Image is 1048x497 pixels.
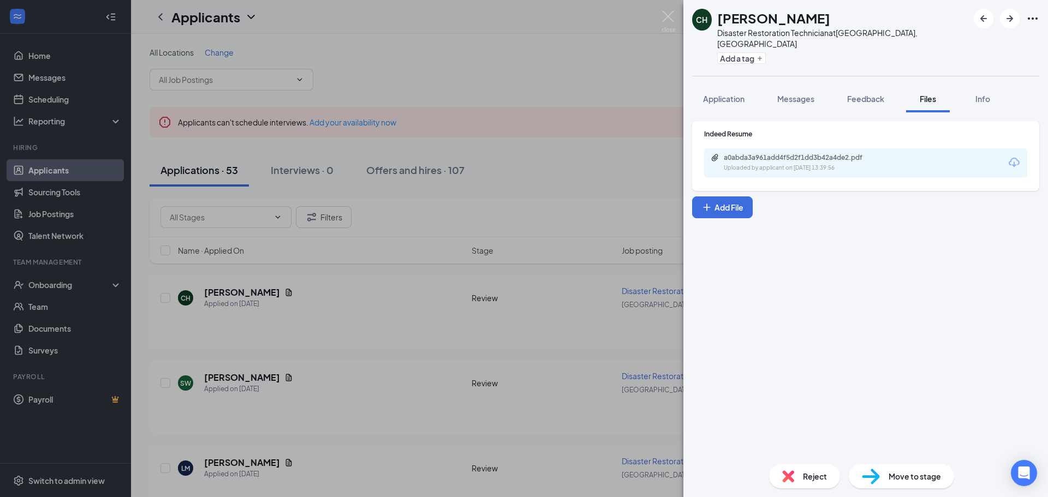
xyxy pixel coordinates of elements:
[1000,9,1020,28] button: ArrowRight
[975,94,990,104] span: Info
[692,196,753,218] button: Add FilePlus
[711,153,719,162] svg: Paperclip
[847,94,884,104] span: Feedback
[724,153,877,162] div: a0abda3a961add4f5d2f1dd3b42a4de2.pdf
[1026,12,1039,25] svg: Ellipses
[1003,12,1016,25] svg: ArrowRight
[757,55,763,62] svg: Plus
[803,470,827,482] span: Reject
[701,202,712,213] svg: Plus
[696,14,707,25] div: CH
[704,129,1027,139] div: Indeed Resume
[717,27,968,49] div: Disaster Restoration Technician at [GEOGRAPHIC_DATA], [GEOGRAPHIC_DATA]
[717,9,830,27] h1: [PERSON_NAME]
[703,94,745,104] span: Application
[889,470,941,482] span: Move to stage
[711,153,888,172] a: Paperclipa0abda3a961add4f5d2f1dd3b42a4de2.pdfUploaded by applicant on [DATE] 13:39:56
[974,9,993,28] button: ArrowLeftNew
[1011,460,1037,486] div: Open Intercom Messenger
[977,12,990,25] svg: ArrowLeftNew
[777,94,814,104] span: Messages
[724,164,888,172] div: Uploaded by applicant on [DATE] 13:39:56
[920,94,936,104] span: Files
[1008,156,1021,169] svg: Download
[717,52,766,64] button: PlusAdd a tag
